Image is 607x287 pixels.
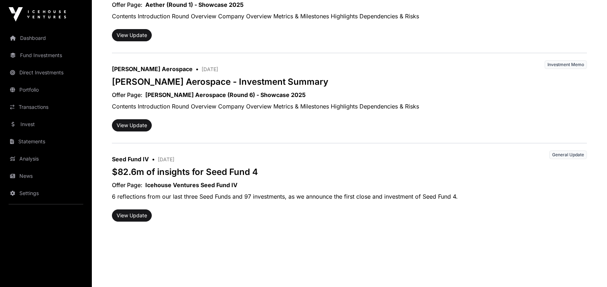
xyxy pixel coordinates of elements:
a: Portfolio [6,82,86,98]
a: Fund Investments [6,47,86,63]
a: Icehouse Ventures Seed Fund IV [145,181,237,189]
p: 6 reflections from our last three Seed Funds and 97 investments, as we announce the first close a... [112,189,587,204]
p: Contents Introduction Round Overview Company Overview Metrics & Milestones Highlights Dependencie... [112,9,587,23]
a: Aether (Round 1) - Showcase 2025 [145,0,244,9]
a: [PERSON_NAME] Aerospace - Investment Summary [112,77,328,87]
a: Transactions [6,99,86,115]
span: [DATE] [158,156,174,162]
span: General Update [549,151,587,159]
button: View Update [112,119,152,131]
img: Icehouse Ventures Logo [9,7,66,22]
a: Seed Fund IV [112,156,149,163]
span: • [193,65,202,73]
p: Offer Page: [112,0,145,9]
span: [DATE] [202,66,218,72]
span: Investment Memo [545,60,587,69]
a: $82.6m of insights for Seed Fund 4 [112,167,258,177]
a: Dashboard [6,30,86,46]
a: Invest [6,116,86,132]
button: View Update [112,29,152,41]
a: [PERSON_NAME] Aerospace (Round 6) - Showcase 2025 [145,91,306,99]
p: Contents Introduction Round Overview Company Overview Metrics & Milestones Highlights Dependencie... [112,99,587,114]
span: • [149,156,158,163]
p: Offer Page: [112,91,145,99]
button: View Update [112,209,152,222]
a: Analysis [6,151,86,167]
p: Offer Page: [112,181,145,189]
iframe: Chat Widget [571,253,607,287]
a: Direct Investments [6,65,86,80]
a: [PERSON_NAME] Aerospace [112,65,193,73]
a: News [6,168,86,184]
a: Statements [6,134,86,149]
a: Settings [6,185,86,201]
